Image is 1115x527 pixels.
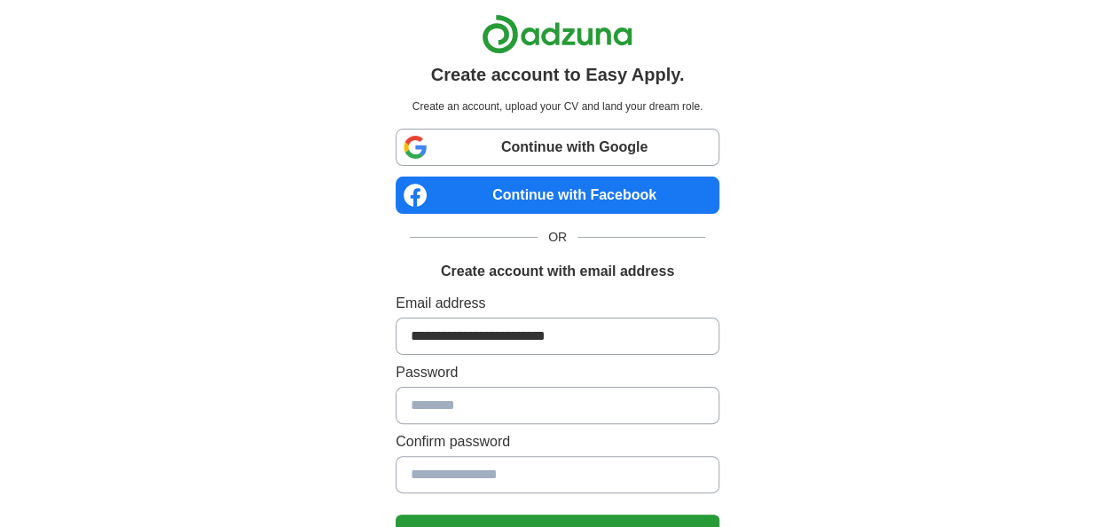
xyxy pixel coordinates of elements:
a: Continue with Facebook [396,177,719,214]
a: Continue with Google [396,129,719,166]
p: Create an account, upload your CV and land your dream role. [399,98,716,114]
label: Confirm password [396,431,719,452]
h1: Create account with email address [441,261,674,282]
h1: Create account to Easy Apply. [431,61,685,88]
img: Adzuna logo [482,14,632,54]
label: Email address [396,293,719,314]
span: OR [538,228,577,247]
label: Password [396,362,719,383]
